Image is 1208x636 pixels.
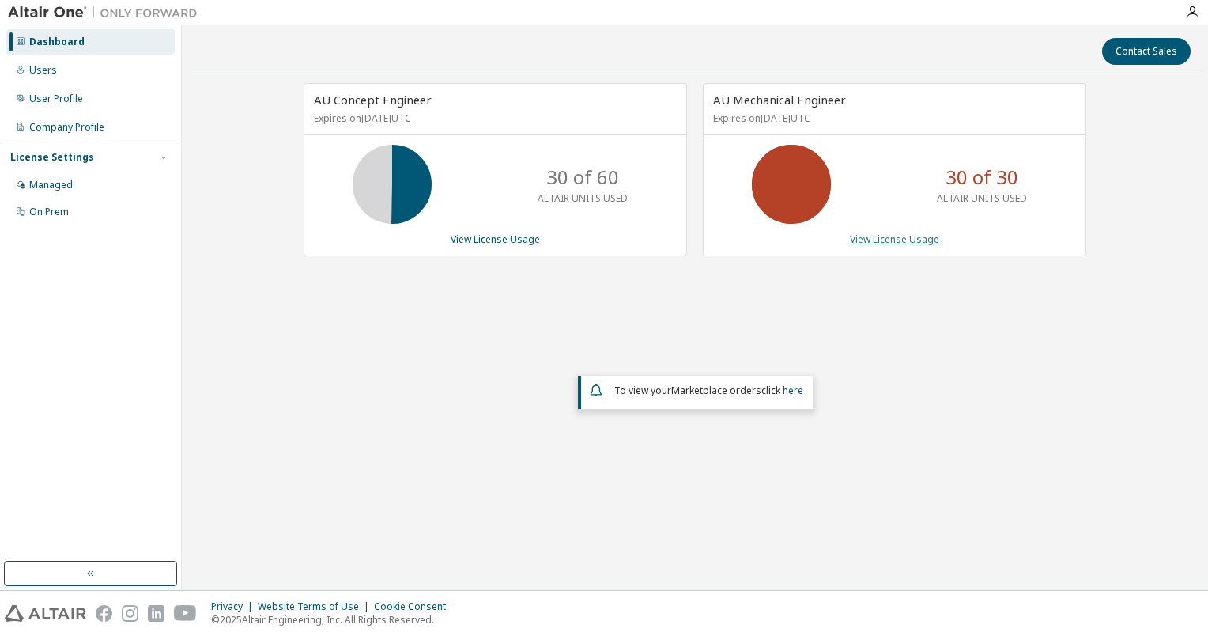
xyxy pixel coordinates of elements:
[29,121,104,134] div: Company Profile
[5,605,86,622] img: altair_logo.svg
[713,92,846,108] span: AU Mechanical Engineer
[258,600,374,613] div: Website Terms of Use
[1102,38,1191,65] button: Contact Sales
[10,151,94,164] div: License Settings
[29,179,73,191] div: Managed
[783,384,803,397] a: here
[29,64,57,77] div: Users
[29,206,69,218] div: On Prem
[546,164,619,191] p: 30 of 60
[29,93,83,105] div: User Profile
[148,605,164,622] img: linkedin.svg
[314,112,673,125] p: Expires on [DATE] UTC
[451,233,540,246] a: View License Usage
[374,600,455,613] div: Cookie Consent
[122,605,138,622] img: instagram.svg
[174,605,197,622] img: youtube.svg
[946,164,1018,191] p: 30 of 30
[850,233,939,246] a: View License Usage
[211,613,455,627] p: © 2025 Altair Engineering, Inc. All Rights Reserved.
[8,5,206,21] img: Altair One
[29,36,85,48] div: Dashboard
[211,600,258,613] div: Privacy
[538,191,628,205] p: ALTAIR UNITS USED
[937,191,1027,205] p: ALTAIR UNITS USED
[96,605,112,622] img: facebook.svg
[671,384,761,397] em: Marketplace orders
[314,92,432,108] span: AU Concept Engineer
[713,112,1072,125] p: Expires on [DATE] UTC
[614,384,803,397] span: To view your click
